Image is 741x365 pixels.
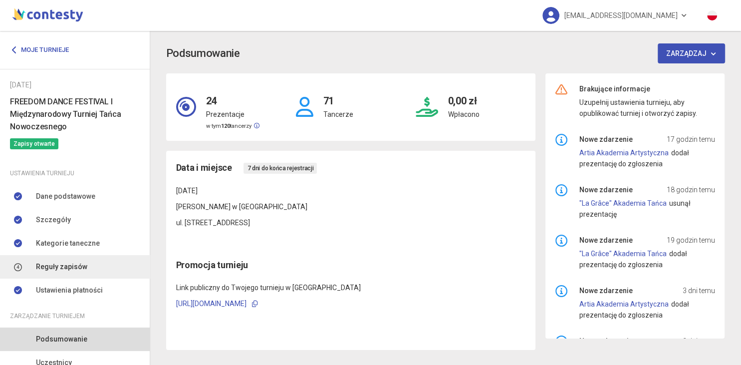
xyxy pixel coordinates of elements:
[579,336,633,347] span: Nowe zdarzenie
[36,285,103,296] span: Ustawienia płatności
[579,235,633,246] span: Nowe zdarzenie
[10,95,140,133] h6: FREEDOM DANCE FESTIVAL I Międzynarodowy Turniej Tańca Nowoczesnego
[244,163,317,174] span: 7 dni do końca rejestracji
[448,109,479,120] p: Wpłacono
[14,263,22,272] img: number-4
[555,336,567,348] img: info
[36,334,87,345] span: Podsumowanie
[666,134,715,145] span: 17 godzin temu
[176,187,198,195] span: [DATE]
[555,184,567,196] img: info
[206,83,259,109] h4: 24
[10,79,140,90] div: [DATE]
[176,217,525,228] p: ul. [STREET_ADDRESS]
[579,285,633,296] span: Nowe zdarzenie
[176,282,525,293] p: Link publiczny do Twojego turnieju w [GEOGRAPHIC_DATA]
[555,285,567,297] img: info
[579,149,669,157] a: Artia Akademia Artystyczna
[579,199,667,207] a: "La Grâce" Akademia Tańca
[666,235,715,246] span: 19 godzin temu
[555,235,567,247] img: info
[323,109,353,120] p: Tancerze
[206,109,259,120] p: Prezentacje
[10,168,140,179] div: Ustawienia turnieju
[176,201,525,212] p: [PERSON_NAME] w [GEOGRAPHIC_DATA]
[176,161,232,175] span: Data i miejsce
[579,83,650,94] span: Brakujące informacje
[36,261,87,272] span: Reguły zapisów
[176,300,247,308] a: [URL][DOMAIN_NAME]
[36,238,100,249] span: Kategorie taneczne
[448,83,479,109] h4: 0,00 zł
[323,83,353,109] h4: 71
[206,123,259,129] small: w tym tancerzy
[10,138,58,149] span: Zapisy otwarte
[166,43,725,63] app-title: Podsumowanie
[579,97,715,119] dd: Uzupełnij ustawienia turnieju, aby opublikować turniej i otworzyć zapisy.
[579,134,633,145] span: Nowe zdarzenie
[36,191,95,202] span: Dane podstawowe
[564,5,678,26] span: [EMAIL_ADDRESS][DOMAIN_NAME]
[579,300,669,308] a: Artia Akademia Artystyczna
[666,184,715,195] span: 18 godzin temu
[166,45,240,62] h3: Podsumowanie
[658,43,725,63] button: Zarządzaj
[176,260,248,270] span: Promocja turnieju
[10,311,85,322] span: Zarządzanie turniejem
[682,285,715,296] span: 3 dni temu
[221,123,230,129] strong: 120
[682,336,715,347] span: 3 dni temu
[579,250,667,258] a: "La Grâce" Akademia Tańca
[555,134,567,146] img: info
[579,184,633,195] span: Nowe zdarzenie
[36,214,71,225] span: Szczegóły
[10,41,76,59] a: Moje turnieje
